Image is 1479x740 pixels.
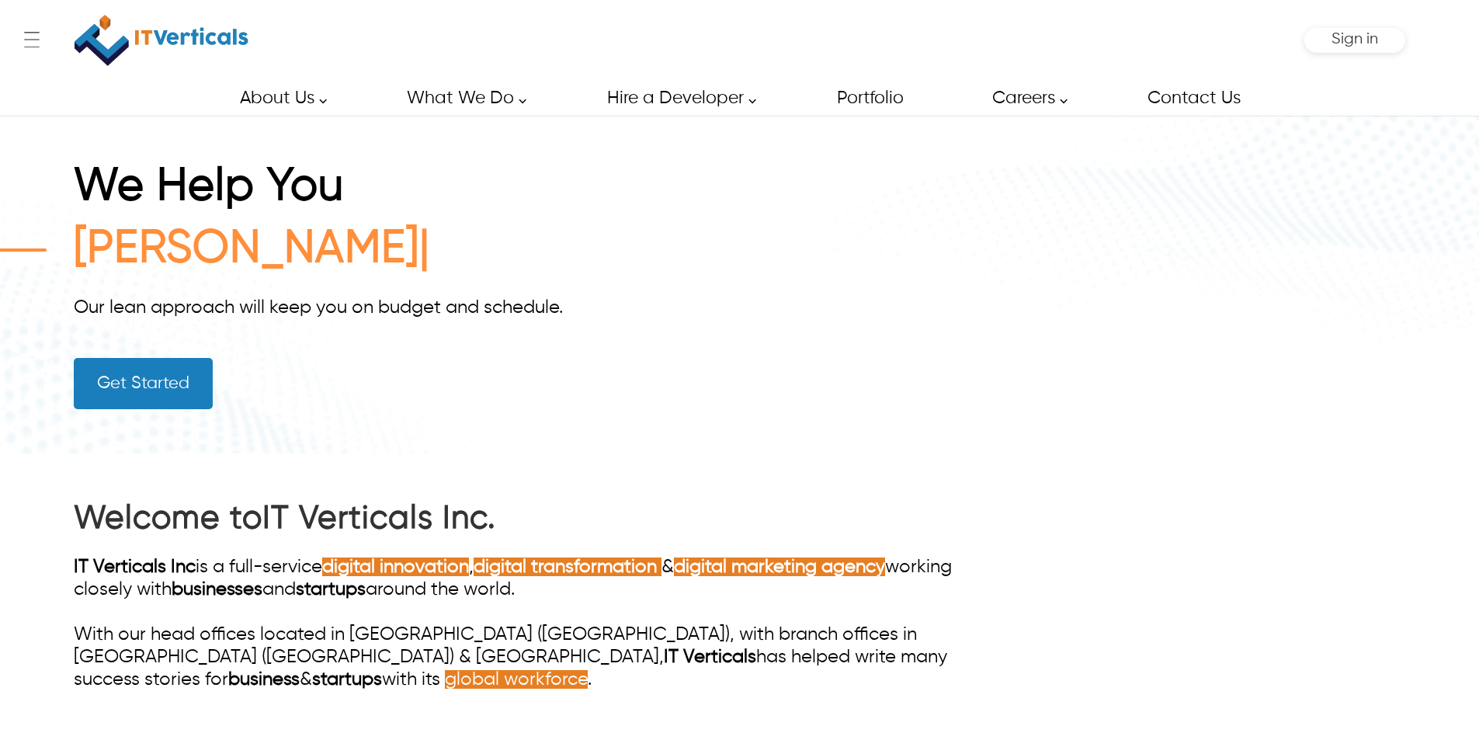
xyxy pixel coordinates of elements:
[674,558,885,576] a: digital marketing agency
[474,558,657,576] a: digital transformation
[262,502,496,535] a: IT Verticals Inc.
[74,498,1005,540] h2: Welcome to
[74,558,196,576] a: IT Verticals Inc
[74,358,213,409] a: Get Started
[389,81,535,116] a: What We Do
[819,81,920,116] a: Portfolio
[228,670,300,689] a: business
[74,227,419,272] span: [PERSON_NAME]
[589,81,765,116] a: Hire a Developer
[664,648,756,666] a: IT Verticals
[296,580,366,599] a: startups
[1130,81,1257,116] a: Contact Us
[75,8,248,73] img: IT Verticals Inc
[74,556,1005,691] div: is a full-service , & working closely with and around the world. With our head offices located in...
[312,670,382,689] a: startups
[74,297,927,319] div: Our lean approach will keep you on budget and schedule.
[1331,31,1378,47] span: Sign in
[445,670,588,689] span: global workforce
[222,81,335,116] a: About Us
[74,8,249,73] a: IT Verticals Inc
[322,558,469,576] a: digital innovation
[74,160,927,222] h1: We Help You
[172,580,262,599] a: businesses
[1331,36,1378,46] a: Sign in
[974,81,1076,116] a: Careers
